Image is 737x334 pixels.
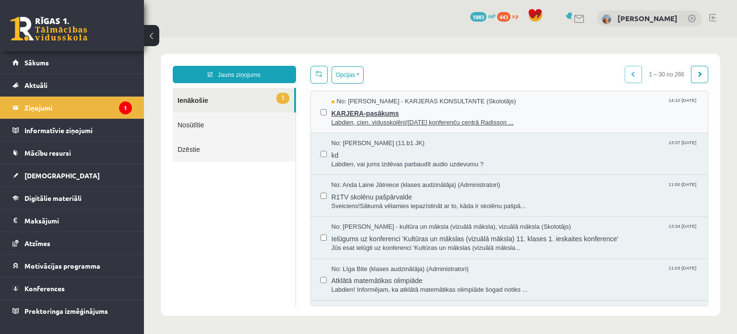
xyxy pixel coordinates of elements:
a: Sākums [12,51,132,74]
button: Opcijas [188,29,220,47]
a: 443 xp [497,12,523,20]
span: No: Līga Bite (klases audzinātāja) (Administratori) [188,228,325,237]
span: 11:00 [DATE] [523,144,554,151]
a: Motivācijas programma [12,255,132,277]
span: Labdien, cien. vidusskolēni![DATE] konferenču centrā Radisson ... [188,81,555,90]
span: mP [488,12,496,20]
span: KARJERA-pasākums [188,69,555,81]
img: Ilze Behmane-Bergmane [602,14,611,24]
span: Labdien, vai jums izdēvas parbaudīt audio uzdevumu ? [188,123,555,132]
a: Ziņojumi1 [12,97,132,119]
a: Jauns ziņojums [29,29,152,46]
a: Konferences [12,277,132,299]
span: Labdien! Informējam, ka atklātā matemātikas olimpiāde šogad notiks ... [188,248,555,258]
span: 443 [497,12,511,22]
span: xp [512,12,518,20]
span: Mācību resursi [24,148,71,157]
a: No: [PERSON_NAME] - KARJERAS KONSULTANTE (Skolotājs) 14:10 [DATE] KARJERA-pasākums Labdien, cien.... [188,60,555,90]
span: 14:10 [DATE] [523,60,554,67]
span: Aktuāli [24,81,48,89]
span: No: [PERSON_NAME] - kultūra un māksla (vizuālā māksla), vizuālā māksla (Skolotājs) [188,186,427,195]
span: Atzīmes [24,239,50,247]
i: 1 [119,101,132,114]
legend: Ziņojumi [24,97,132,119]
a: 1Ienākošie [29,51,150,75]
a: Aktuāli [12,74,132,96]
span: No: [PERSON_NAME] (11.b1 JK) [188,102,281,111]
a: 1883 mP [470,12,496,20]
a: No: Anda Laine Jātniece (klases audzinātāja) (Administratori) 11:00 [DATE] R1TV skolēnu pašpārval... [188,144,555,173]
span: Proktoringa izmēģinājums [24,307,108,315]
span: 1 – 30 no 266 [498,29,547,46]
a: Mācību resursi [12,142,132,164]
span: No: [PERSON_NAME] - KARJERAS KONSULTANTE (Skolotājs) [188,60,372,69]
span: 11:03 [DATE] [523,228,554,235]
a: Rīgas 1. Tālmācības vidusskola [11,17,87,41]
a: Atzīmes [12,232,132,254]
a: No: [PERSON_NAME] - kultūra un māksla (vizuālā māksla), vizuālā māksla (Skolotājs) 13:34 [DATE] I... [188,186,555,215]
legend: Maksājumi [24,210,132,232]
span: kd [188,111,555,123]
a: Digitālie materiāli [12,187,132,209]
a: Maksājumi [12,210,132,232]
a: No: Līga Bite (klases audzinātāja) (Administratori) 11:03 [DATE] Atklātā matemātikas olimpiāde La... [188,228,555,258]
span: 1 [132,56,145,67]
a: Informatīvie ziņojumi [12,119,132,141]
a: No: [PERSON_NAME] (11.b1 JK) 13:37 [DATE] kd Labdien, vai jums izdēvas parbaudīt audio uzdevumu ? [188,102,555,132]
span: Konferences [24,284,65,293]
span: R1TV skolēnu pašpārvalde [188,153,555,165]
span: 1883 [470,12,487,22]
span: Ielūgums uz konferenci 'Kultūras un mākslas (vizuālā māksla) 11. klases 1. ieskaites konference' [188,195,555,207]
span: [DEMOGRAPHIC_DATA] [24,171,100,180]
a: [PERSON_NAME] [618,13,678,23]
a: Proktoringa izmēģinājums [12,300,132,322]
legend: Informatīvie ziņojumi [24,119,132,141]
span: Sākums [24,58,49,67]
span: 13:37 [DATE] [523,102,554,109]
span: 13:34 [DATE] [523,186,554,193]
a: [DEMOGRAPHIC_DATA] [12,164,132,186]
span: Atklātā matemātikas olimpiāde [188,236,555,248]
span: Motivācijas programma [24,261,100,270]
a: Nosūtītie [29,75,152,100]
a: Dzēstie [29,100,152,124]
span: Digitālie materiāli [24,194,82,202]
span: Sveiciens!Sākumā vēlamies iepazīstināt ar to, kāda ir skolēnu pašpā... [188,165,555,174]
span: Jūs esat ielūgti uz konferenci 'Kultūras un mākslas (vizuālā māksla... [188,207,555,216]
span: No: Anda Laine Jātniece (klases audzinātāja) (Administratori) [188,144,357,153]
